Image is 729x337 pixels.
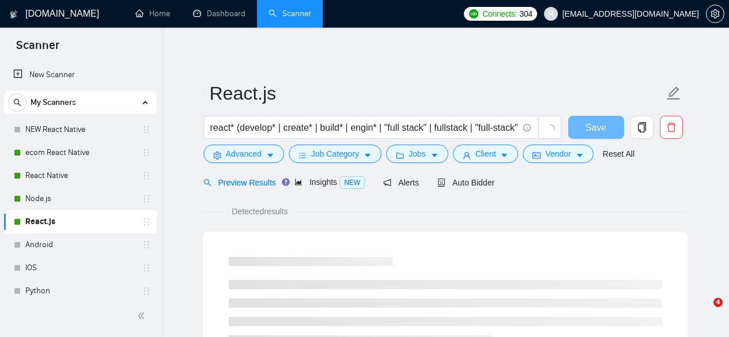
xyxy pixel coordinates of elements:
span: folder [396,151,404,160]
a: New Scanner [13,63,148,86]
span: caret-down [364,151,372,160]
button: search [8,93,27,112]
span: Connects: [482,7,517,20]
a: dashboardDashboard [193,9,245,18]
a: Python [25,279,135,302]
span: area-chart [294,178,303,186]
a: Android [25,233,135,256]
span: search [203,179,211,187]
input: Search Freelance Jobs... [210,120,518,135]
span: Alerts [383,178,419,187]
li: New Scanner [4,63,157,86]
span: notification [383,179,391,187]
span: caret-down [500,151,508,160]
button: Save [568,116,624,139]
span: holder [142,171,151,180]
span: holder [142,263,151,272]
span: Insights [294,177,365,187]
span: setting [707,9,724,18]
a: homeHome [135,9,170,18]
div: Tooltip anchor [281,177,291,187]
button: setting [706,5,724,23]
span: Auto Bidder [437,178,494,187]
img: logo [10,5,18,24]
span: double-left [137,310,149,321]
span: Preview Results [203,178,276,187]
iframe: Intercom live chat [690,298,717,325]
a: Reset All [603,147,634,160]
a: IOS [25,256,135,279]
button: copy [630,116,654,139]
span: caret-down [266,151,274,160]
span: idcard [532,151,541,160]
button: idcardVendorcaret-down [523,145,593,163]
span: robot [437,179,445,187]
span: Advanced [226,147,262,160]
a: searchScanner [269,9,311,18]
span: user [547,10,555,18]
span: NEW [339,176,365,189]
span: Client [475,147,496,160]
span: Jobs [409,147,426,160]
span: info-circle [523,124,531,131]
span: holder [142,194,151,203]
button: userClientcaret-down [453,145,519,163]
span: caret-down [430,151,439,160]
span: 4 [713,298,723,307]
button: barsJob Categorycaret-down [289,145,382,163]
span: Vendor [545,147,571,160]
a: ecom React Native [25,141,135,164]
img: upwork-logo.png [469,9,478,18]
span: Scanner [7,37,69,61]
input: Scanner name... [210,79,664,108]
span: search [9,99,26,107]
span: user [463,151,471,160]
span: caret-down [576,151,584,160]
span: 304 [519,7,532,20]
a: NEW React Native [25,118,135,141]
span: edit [666,86,681,101]
span: bars [299,151,307,160]
span: holder [142,240,151,249]
a: React.js [25,210,135,233]
span: My Scanners [31,91,76,114]
span: holder [142,286,151,296]
span: Save [586,120,606,135]
span: holder [142,148,151,157]
a: React Native [25,164,135,187]
span: copy [631,122,653,132]
span: delete [660,122,682,132]
span: Job Category [311,147,359,160]
button: settingAdvancedcaret-down [203,145,284,163]
span: holder [142,217,151,226]
span: loading [545,124,555,135]
button: delete [660,116,683,139]
span: Detected results [224,205,296,218]
a: Node.js [25,187,135,210]
span: holder [142,125,151,134]
span: setting [213,151,221,160]
a: setting [706,9,724,18]
button: folderJobscaret-down [386,145,448,163]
